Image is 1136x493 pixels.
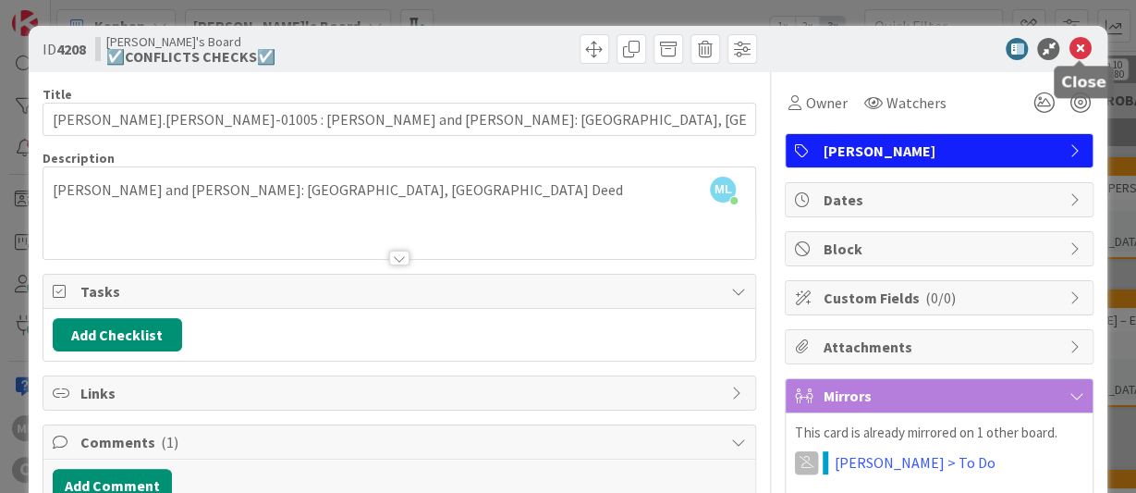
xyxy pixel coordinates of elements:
span: ID [43,38,86,60]
span: ML [710,177,736,203]
span: Watchers [886,92,946,114]
span: Description [43,150,115,166]
label: Title [43,86,72,103]
a: [PERSON_NAME] > To Do [834,451,995,474]
span: ( 1 ) [161,433,178,451]
span: [PERSON_NAME]'s Board [106,34,275,49]
span: ( 0/0 ) [924,289,955,307]
span: [PERSON_NAME] [823,140,1059,162]
b: ☑️CONFLICTS CHECKS☑️ [106,49,275,64]
span: Tasks [80,280,723,302]
span: Links [80,382,723,404]
h5: Close [1061,73,1106,91]
button: Add Checklist [53,318,182,351]
span: Custom Fields [823,287,1059,309]
span: Owner [805,92,847,114]
span: Dates [823,189,1059,211]
span: Comments [80,431,723,453]
b: 4208 [56,40,86,58]
span: Attachments [823,336,1059,358]
span: Mirrors [823,385,1059,407]
p: This card is already mirrored on 1 other board. [795,423,1083,444]
input: type card name here... [43,103,757,136]
p: [PERSON_NAME] and [PERSON_NAME]: [GEOGRAPHIC_DATA], [GEOGRAPHIC_DATA] Deed [53,179,747,201]
span: Block [823,238,1059,260]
